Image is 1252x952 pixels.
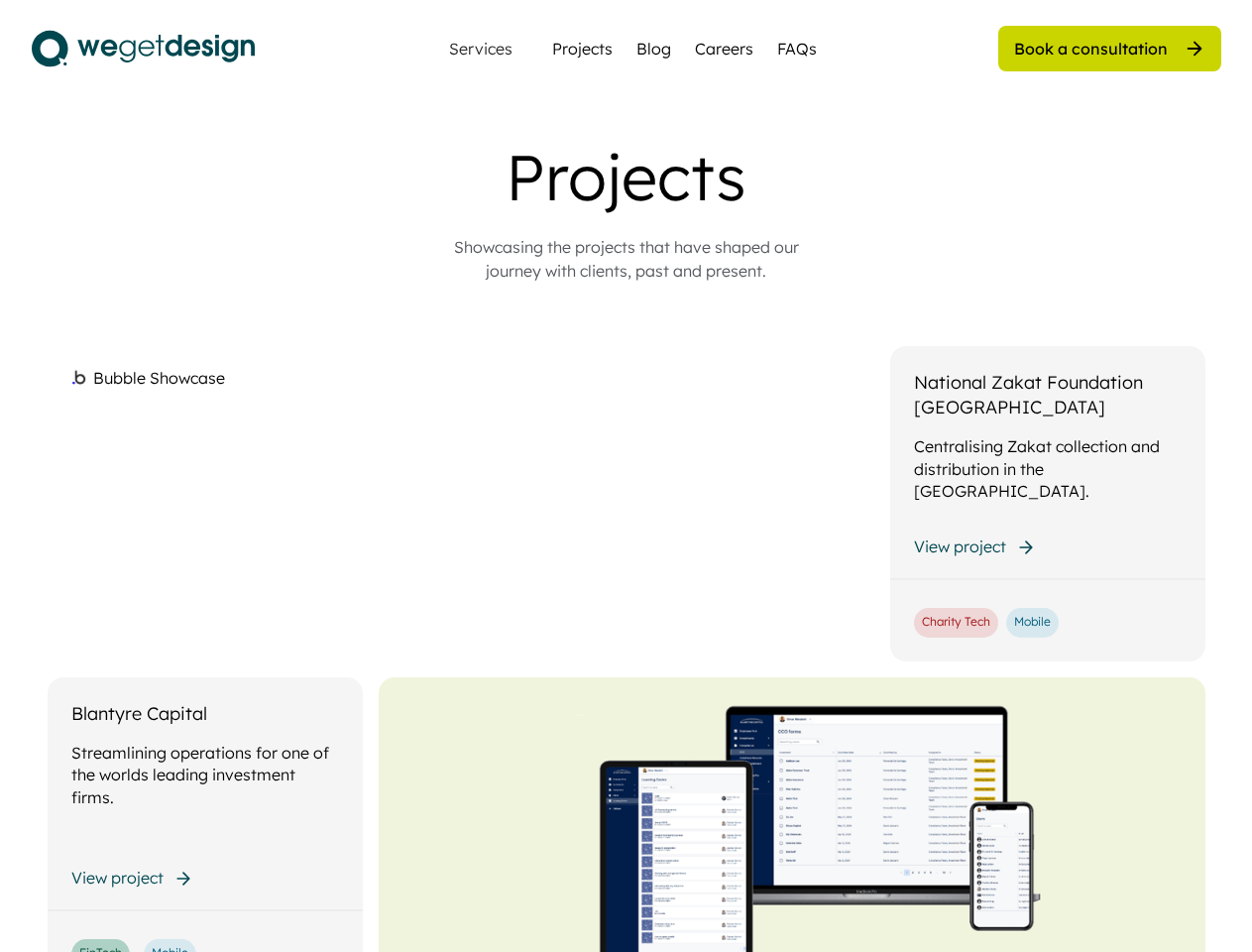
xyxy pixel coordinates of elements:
a: Blog [636,37,671,60]
div: Blantyre Capital [71,701,207,726]
div: Bubble Showcase [93,366,225,390]
div: Charity Tech [922,614,990,631]
div: Book a consultation [1014,38,1168,59]
div: View project [914,535,1006,557]
div: National Zakat Foundation [GEOGRAPHIC_DATA] [914,370,1182,419]
div: Centralising Zakat collection and distribution in the [GEOGRAPHIC_DATA]. [914,435,1182,502]
div: Showcasing the projects that have shaped our journey with clients, past and present. [428,235,825,283]
div: Mobile [1014,614,1051,631]
div: Streamlining operations for one of the worlds leading investment firms. [71,742,339,808]
img: logo.svg [32,24,255,73]
a: Careers [695,37,753,60]
img: bubble%201.png [70,368,87,387]
div: View project [71,867,164,889]
a: FAQs [777,37,817,60]
div: Projects [230,139,1023,215]
div: Services [441,41,520,57]
a: Projects [552,37,613,60]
